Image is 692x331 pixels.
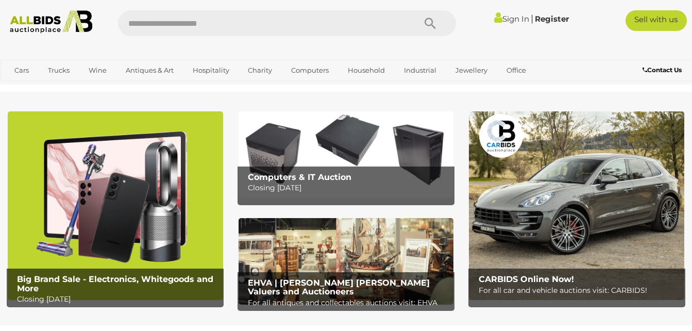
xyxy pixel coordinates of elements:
a: Cars [8,62,36,79]
p: Closing [DATE] [17,293,218,306]
a: [GEOGRAPHIC_DATA] [48,79,134,96]
b: CARBIDS Online Now! [479,274,574,284]
a: Trucks [41,62,76,79]
a: Hospitality [186,62,236,79]
img: EHVA | Evans Hastings Valuers and Auctioneers [239,218,454,304]
p: For all car and vehicle auctions visit: CARBIDS! [479,284,680,297]
span: | [531,13,533,24]
a: Contact Us [643,64,684,76]
a: Sports [8,79,42,96]
img: Big Brand Sale - Electronics, Whitegoods and More [8,111,223,300]
a: Wine [82,62,113,79]
a: Register [535,14,569,24]
a: Industrial [397,62,443,79]
b: Big Brand Sale - Electronics, Whitegoods and More [17,274,213,293]
img: Allbids.com.au [5,10,97,34]
b: Contact Us [643,66,682,74]
button: Search [404,10,456,36]
b: EHVA | [PERSON_NAME] [PERSON_NAME] Valuers and Auctioneers [248,278,430,297]
a: Sign In [494,14,529,24]
a: Antiques & Art [119,62,180,79]
a: Jewellery [449,62,494,79]
a: CARBIDS Online Now! CARBIDS Online Now! For all car and vehicle auctions visit: CARBIDS! [469,111,684,300]
a: Sell with us [626,10,687,31]
a: Computers & IT Auction Computers & IT Auction Closing [DATE] [239,111,454,197]
img: Computers & IT Auction [239,111,454,197]
img: CARBIDS Online Now! [469,111,684,300]
a: Office [500,62,533,79]
b: Computers & IT Auction [248,172,351,182]
a: EHVA | Evans Hastings Valuers and Auctioneers EHVA | [PERSON_NAME] [PERSON_NAME] Valuers and Auct... [239,218,454,304]
a: Big Brand Sale - Electronics, Whitegoods and More Big Brand Sale - Electronics, Whitegoods and Mo... [8,111,223,300]
a: Computers [284,62,335,79]
a: Charity [241,62,279,79]
a: Household [341,62,392,79]
p: Closing [DATE] [248,181,449,194]
p: For all antiques and collectables auctions visit: EHVA [248,296,449,309]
